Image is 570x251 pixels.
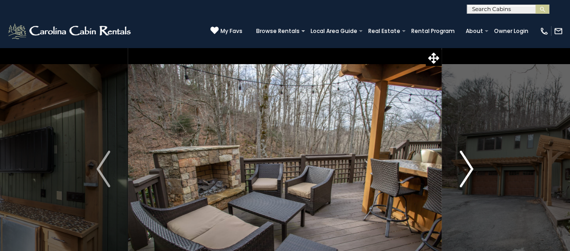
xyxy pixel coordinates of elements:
[220,27,242,35] span: My Favs
[210,26,242,36] a: My Favs
[460,151,473,187] img: arrow
[540,27,549,36] img: phone-regular-white.png
[364,25,405,38] a: Real Estate
[252,25,304,38] a: Browse Rentals
[97,151,110,187] img: arrow
[461,25,488,38] a: About
[554,27,563,36] img: mail-regular-white.png
[306,25,362,38] a: Local Area Guide
[7,22,134,40] img: White-1-2.png
[407,25,459,38] a: Rental Program
[489,25,533,38] a: Owner Login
